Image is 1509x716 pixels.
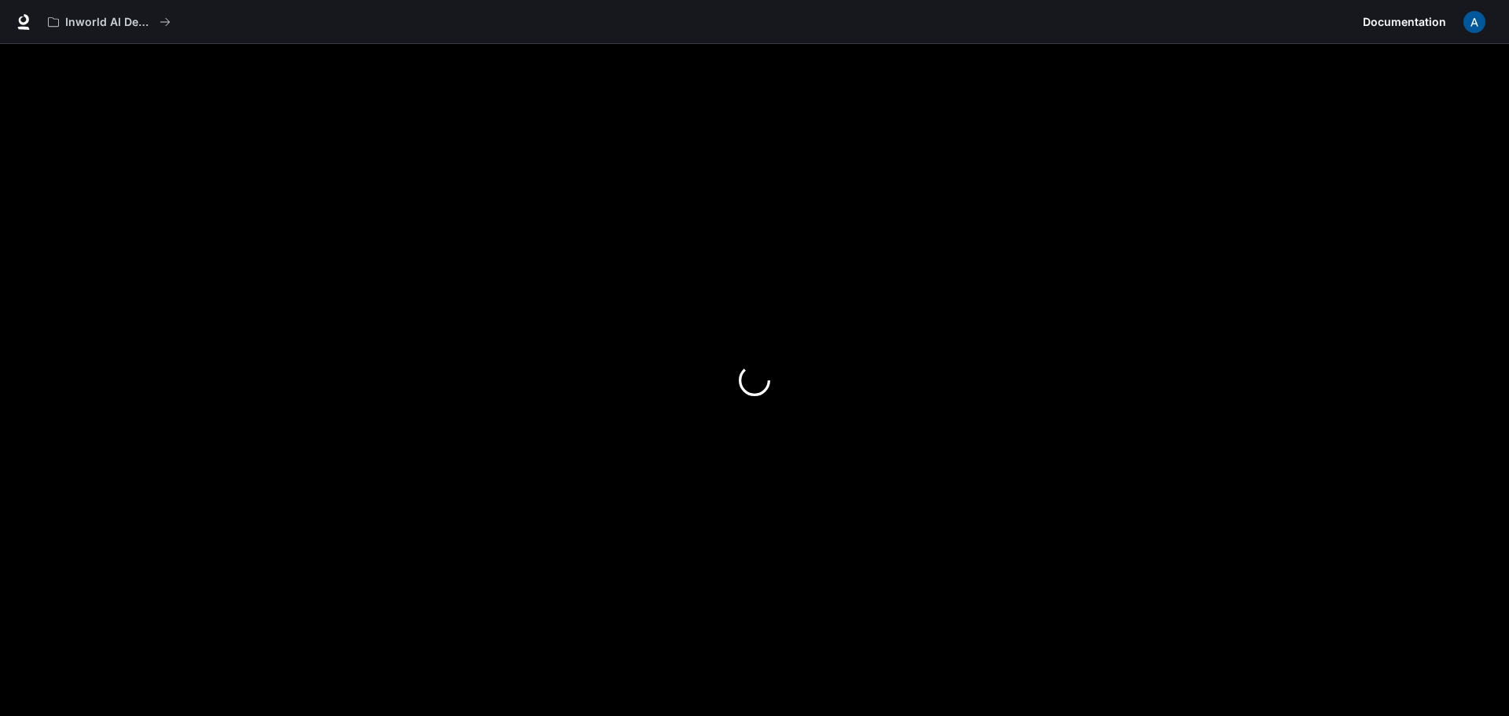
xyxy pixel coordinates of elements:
[1363,13,1446,32] span: Documentation
[1357,6,1452,38] a: Documentation
[65,16,153,29] p: Inworld AI Demos
[1463,11,1485,33] img: User avatar
[41,6,178,38] button: All workspaces
[1459,6,1490,38] button: User avatar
